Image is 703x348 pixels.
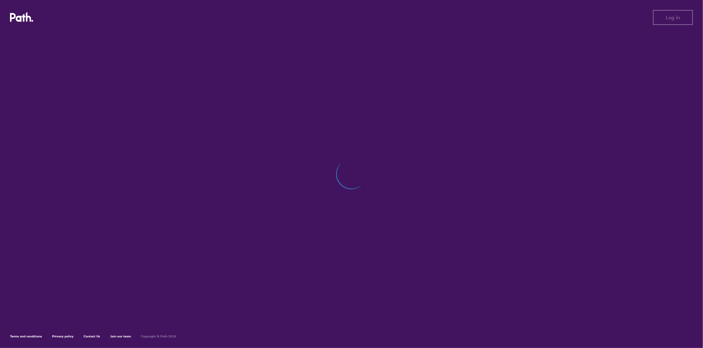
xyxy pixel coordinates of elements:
[141,335,176,338] h6: Copyright © Path 2018
[10,334,42,338] a: Terms and conditions
[110,334,131,338] a: Join our team
[666,15,680,20] span: Log in
[653,10,693,25] button: Log in
[84,334,100,338] a: Contact Us
[52,334,74,338] a: Privacy policy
